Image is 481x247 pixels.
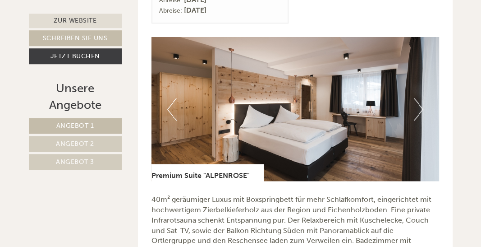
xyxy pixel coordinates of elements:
div: Guten Tag, wie können wir Ihnen helfen? [7,24,156,52]
a: Zur Website [29,14,122,28]
div: Premium Suite "ALPENROSE" [151,164,263,181]
div: Hotel [GEOGRAPHIC_DATA] [14,26,151,33]
small: Abreise: [159,7,182,14]
img: image [151,37,439,181]
a: Schreiben Sie uns [29,30,122,46]
span: Angebot 2 [56,140,94,148]
div: [DATE] [128,7,160,22]
span: Angebot 3 [56,158,94,166]
span: Angebot 1 [56,122,94,130]
a: Jetzt buchen [29,48,122,64]
button: Next [414,98,423,121]
div: Unsere Angebote [29,80,122,113]
small: 19:02 [14,44,151,50]
b: [DATE] [184,6,206,14]
button: Previous [167,98,177,121]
